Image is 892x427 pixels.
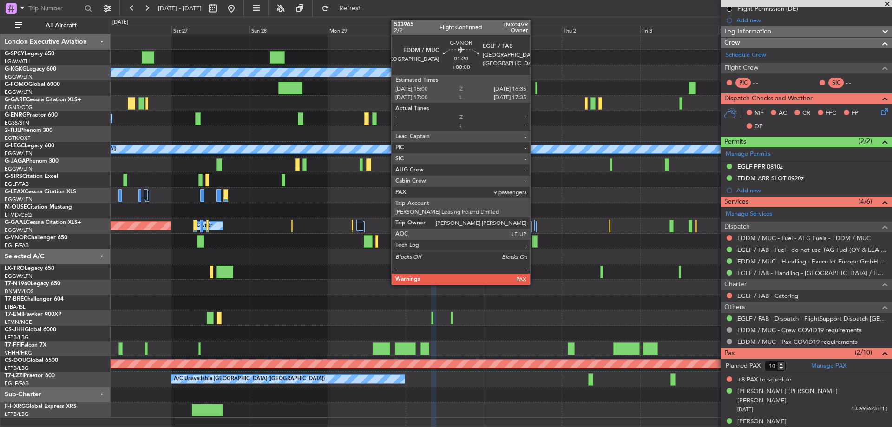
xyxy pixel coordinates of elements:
[724,197,748,207] span: Services
[28,1,82,15] input: Trip Number
[5,281,31,287] span: T7-N1960
[5,51,54,57] a: G-SPCYLegacy 650
[640,26,718,34] div: Fri 3
[737,234,871,242] a: EDDM / MUC - Fuel - AEG Fuels - EDDM / MUC
[5,380,29,387] a: EGLF/FAB
[5,73,33,80] a: EGGW/LTN
[5,296,24,302] span: T7-BRE
[5,273,33,280] a: EGGW/LTN
[5,97,81,103] a: G-GARECessna Citation XLS+
[5,319,32,326] a: LFMN/NCE
[5,51,25,57] span: G-SPCY
[737,406,753,413] span: [DATE]
[724,137,746,147] span: Permits
[735,78,751,88] div: PIC
[5,303,26,310] a: LTBA/ISL
[724,93,813,104] span: Dispatch Checks and Weather
[737,326,862,334] a: EDDM / MUC - Crew COVID19 requirements
[724,348,735,359] span: Pax
[562,26,640,34] div: Thu 2
[737,338,858,346] a: EDDM / MUC - Pax COVID19 requirements
[112,19,128,26] div: [DATE]
[5,204,72,210] a: M-OUSECitation Mustang
[5,365,29,372] a: LFPB/LBG
[174,372,325,386] div: A/C Unavailable [GEOGRAPHIC_DATA] ([GEOGRAPHIC_DATA])
[5,373,55,379] a: T7-LZZIPraetor 600
[5,349,32,356] a: VHHH/HKG
[5,189,25,195] span: G-LEAX
[5,334,29,341] a: LFPB/LBG
[158,4,202,13] span: [DATE] - [DATE]
[5,174,58,179] a: G-SIRSCitation Excel
[5,158,59,164] a: G-JAGAPhenom 300
[5,112,58,118] a: G-ENRGPraetor 600
[5,158,26,164] span: G-JAGA
[5,82,60,87] a: G-FOMOGlobal 6000
[5,312,61,317] a: T7-EMIHawker 900XP
[726,361,761,371] label: Planned PAX
[485,19,501,26] div: [DATE]
[724,222,750,232] span: Dispatch
[328,26,406,34] div: Mon 29
[5,97,26,103] span: G-GARE
[5,181,29,188] a: EGLF/FAB
[724,38,740,48] span: Crew
[726,150,771,159] a: Manage Permits
[737,163,783,171] div: EGLF PPR 0810z
[5,342,46,348] a: T7-FFIFalcon 7X
[859,136,872,146] span: (2/2)
[5,128,20,133] span: 2-TIJL
[724,279,747,290] span: Charter
[5,143,54,149] a: G-LEGCLegacy 600
[811,361,846,371] a: Manage PAX
[5,235,67,241] a: G-VNORChallenger 650
[724,63,759,73] span: Flight Crew
[5,211,32,218] a: LFMD/CEQ
[736,16,887,24] div: Add new
[5,128,52,133] a: 2-TIJLPhenom 300
[5,266,54,271] a: LX-TROLegacy 650
[5,411,29,418] a: LFPB/LBG
[5,358,26,363] span: CS-DOU
[171,26,249,34] div: Sat 27
[5,66,56,72] a: G-KGKGLegacy 600
[5,112,26,118] span: G-ENRG
[5,281,60,287] a: T7-N1960Legacy 650
[5,288,33,295] a: DNMM/LOS
[5,143,25,149] span: G-LEGC
[5,235,27,241] span: G-VNOR
[5,227,33,234] a: EGGW/LTN
[5,165,33,172] a: EGGW/LTN
[5,373,24,379] span: T7-LZZI
[5,150,33,157] a: EGGW/LTN
[5,66,26,72] span: G-KGKG
[5,404,77,409] a: F-HXRGGlobal Express XRS
[5,342,21,348] span: T7-FFI
[5,89,33,96] a: EGGW/LTN
[737,375,791,385] span: +8 PAX to schedule
[724,302,745,313] span: Others
[826,109,836,118] span: FFC
[846,79,867,87] div: - -
[726,210,772,219] a: Manage Services
[5,58,30,65] a: LGAV/ATH
[5,312,23,317] span: T7-EMI
[754,109,763,118] span: MF
[737,315,887,322] a: EGLF / FAB - Dispatch - FlightSupport Dispatch [GEOGRAPHIC_DATA]
[737,246,887,254] a: EGLF / FAB - Fuel - do not use TAG Fuel (OY & LEA only) EGLF / FAB
[737,417,787,427] div: [PERSON_NAME]
[10,18,101,33] button: All Aircraft
[5,189,76,195] a: G-LEAXCessna Citation XLS
[779,109,787,118] span: AC
[855,348,872,357] span: (2/10)
[5,119,29,126] a: EGSS/STN
[737,174,804,182] div: EDDM ARR SLOT 0920z
[5,327,25,333] span: CS-JHH
[5,296,64,302] a: T7-BREChallenger 604
[852,405,887,413] span: 133995623 (PP)
[5,174,22,179] span: G-SIRS
[5,135,30,142] a: EGTK/OXF
[5,327,56,333] a: CS-JHHGlobal 6000
[753,79,774,87] div: - -
[5,196,33,203] a: EGGW/LTN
